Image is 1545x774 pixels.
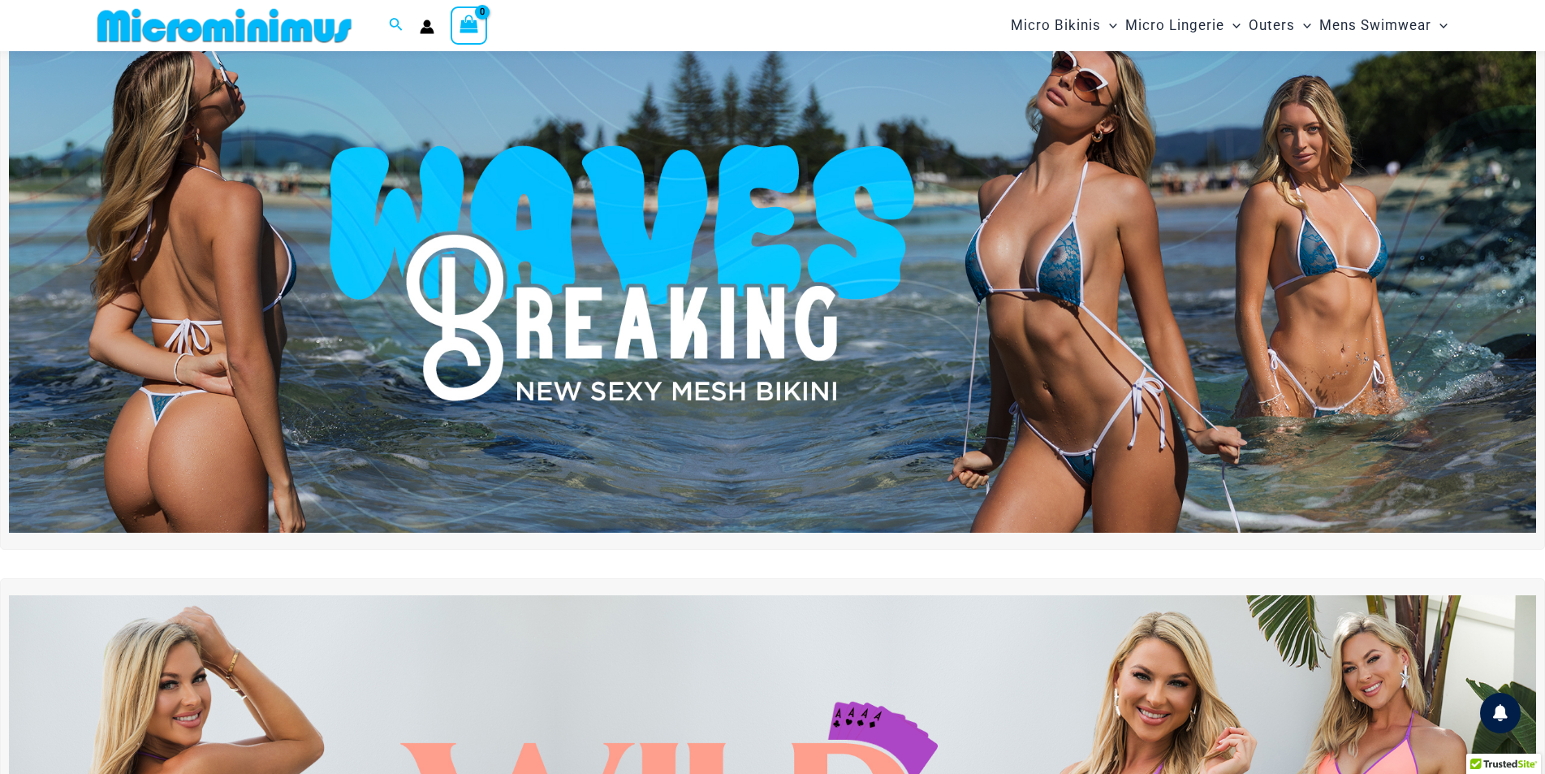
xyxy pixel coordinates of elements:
[9,14,1536,533] img: Waves Breaking Ocean Bikini Pack
[1431,5,1448,46] span: Menu Toggle
[1121,5,1245,46] a: Micro LingerieMenu ToggleMenu Toggle
[91,7,358,44] img: MM SHOP LOGO FLAT
[1295,5,1311,46] span: Menu Toggle
[1224,5,1241,46] span: Menu Toggle
[1011,5,1101,46] span: Micro Bikinis
[1319,5,1431,46] span: Mens Swimwear
[1249,5,1295,46] span: Outers
[420,19,434,34] a: Account icon link
[1315,5,1452,46] a: Mens SwimwearMenu ToggleMenu Toggle
[1245,5,1315,46] a: OutersMenu ToggleMenu Toggle
[1101,5,1117,46] span: Menu Toggle
[389,15,404,36] a: Search icon link
[451,6,488,44] a: View Shopping Cart, empty
[1007,5,1121,46] a: Micro BikinisMenu ToggleMenu Toggle
[1004,2,1455,49] nav: Site Navigation
[1125,5,1224,46] span: Micro Lingerie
